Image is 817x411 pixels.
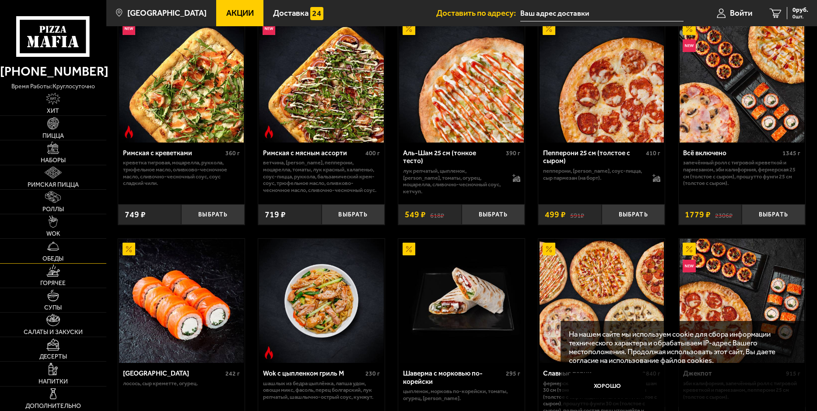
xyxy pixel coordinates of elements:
s: 2306 ₽ [715,210,733,219]
span: Наборы [41,157,66,164]
img: Акционный [403,22,415,35]
span: 230 г [365,370,380,377]
div: Шаверма с морковью по-корейски [403,369,504,386]
span: Доставить по адресу: [436,9,520,17]
img: Акционный [403,243,415,255]
div: [GEOGRAPHIC_DATA] [123,369,224,378]
a: АкционныйАль-Шам 25 см (тонкое тесто) [398,18,525,143]
p: Запечённый ролл с тигровой креветкой и пармезаном, Эби Калифорния, Фермерская 25 см (толстое с сы... [683,159,800,186]
span: 410 г [646,150,660,157]
a: Острое блюдоWok с цыпленком гриль M [258,239,385,363]
img: Римская с креветками [119,18,244,143]
span: [GEOGRAPHIC_DATA] [127,9,207,17]
button: Выбрать [742,204,805,225]
a: АкционныйФиладельфия [118,239,245,363]
span: Горячее [40,280,66,286]
div: Римская с креветками [123,149,224,157]
span: 242 г [225,370,240,377]
button: Выбрать [462,204,525,225]
span: Напитки [39,379,68,385]
input: Ваш адрес доставки [520,5,684,21]
span: 749 ₽ [125,210,146,219]
span: Супы [44,305,62,311]
span: WOK [46,231,60,237]
img: Всё включено [680,18,804,143]
img: Славные парни [540,239,664,363]
span: 1779 ₽ [685,210,711,219]
span: 0 шт. [792,14,808,19]
a: АкционныйНовинкаВсё включено [679,18,805,143]
span: 1345 г [782,150,800,157]
img: Джекпот [680,239,804,363]
a: АкционныйШаверма с морковью по-корейски [398,239,525,363]
img: Новинка [683,260,695,272]
div: Аль-Шам 25 см (тонкое тесто) [403,149,504,165]
img: Акционный [683,22,695,35]
img: Острое блюдо [263,125,275,138]
s: 618 ₽ [430,210,444,219]
span: 295 г [506,370,520,377]
span: Акции [226,9,254,17]
button: Хорошо [569,373,645,398]
img: 15daf4d41897b9f0e9f617042186c801.svg [310,7,323,20]
div: Wok с цыпленком гриль M [263,369,364,378]
div: Всё включено [683,149,780,157]
span: Римская пицца [28,182,79,188]
span: 499 ₽ [545,210,566,219]
a: НовинкаОстрое блюдоРимская с мясным ассорти [258,18,385,143]
img: Новинка [263,22,275,35]
img: Акционный [543,22,555,35]
span: Доставка [273,9,309,17]
div: Славные парни [543,369,640,378]
span: Войти [730,9,752,17]
div: Римская с мясным ассорти [263,149,364,157]
img: Пепперони 25 см (толстое с сыром) [540,18,664,143]
span: Десерты [39,354,67,360]
p: На нашем сайте мы используем cookie для сбора информации технического характера и обрабатываем IP... [569,330,792,365]
a: АкционныйНовинкаДжекпот [679,239,805,363]
a: АкционныйСлавные парни [538,239,665,363]
img: Аль-Шам 25 см (тонкое тесто) [399,18,524,143]
span: 719 ₽ [265,210,286,219]
button: Выбрать [181,204,245,225]
a: АкционныйПепперони 25 см (толстое с сыром) [538,18,665,143]
span: 0 руб. [792,7,808,13]
img: Римская с мясным ассорти [259,18,384,143]
button: Выбрать [322,204,385,225]
s: 591 ₽ [570,210,584,219]
img: Новинка [683,39,695,52]
img: Острое блюдо [263,346,275,359]
img: Wok с цыпленком гриль M [259,239,384,363]
span: 360 г [225,150,240,157]
div: Пепперони 25 см (толстое с сыром) [543,149,644,165]
img: Новинка [123,22,135,35]
img: Шаверма с морковью по-корейски [399,239,524,363]
span: Дополнительно [25,403,81,409]
button: Выбрать [602,204,665,225]
span: Хит [47,108,59,114]
span: Обеды [42,256,63,262]
span: 549 ₽ [405,210,426,219]
p: лосось, Сыр креметте, огурец. [123,380,240,387]
span: Роллы [42,206,64,212]
span: Пицца [42,133,64,139]
span: 390 г [506,150,520,157]
img: Острое блюдо [123,125,135,138]
a: НовинкаОстрое блюдоРимская с креветками [118,18,245,143]
p: ветчина, [PERSON_NAME], пепперони, моцарелла, томаты, лук красный, халапеньо, соус-пицца, руккола... [263,159,380,193]
span: 400 г [365,150,380,157]
img: Акционный [543,243,555,255]
img: Филадельфия [119,239,244,363]
p: креветка тигровая, моцарелла, руккола, трюфельное масло, оливково-чесночное масло, сливочно-чесно... [123,159,240,186]
img: Акционный [683,243,695,255]
p: цыпленок, морковь по-корейски, томаты, огурец, [PERSON_NAME]. [403,388,520,401]
p: пепперони, [PERSON_NAME], соус-пицца, сыр пармезан (на борт). [543,167,644,181]
p: лук репчатый, цыпленок, [PERSON_NAME], томаты, огурец, моцарелла, сливочно-чесночный соус, кетчуп. [403,167,504,195]
span: Салаты и закуски [24,329,83,335]
p: шашлык из бедра цыплёнка, лапша удон, овощи микс, фасоль, перец болгарский, лук репчатый, шашлычн... [263,380,380,401]
img: Акционный [123,243,135,255]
